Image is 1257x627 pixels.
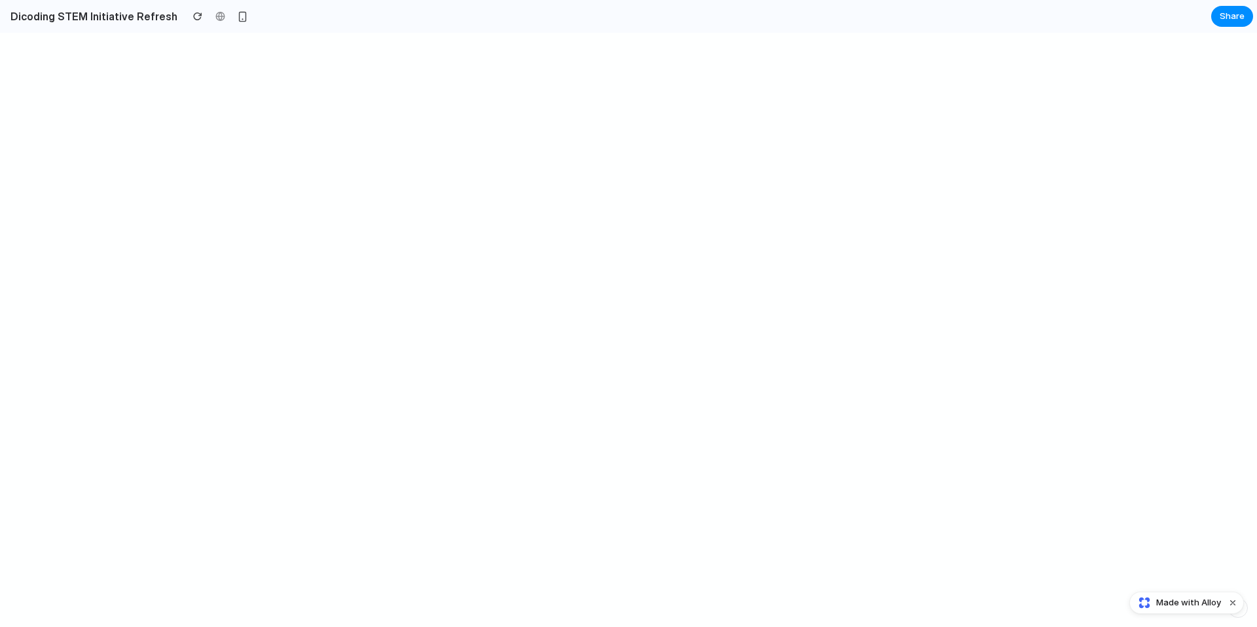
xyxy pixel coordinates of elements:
button: Share [1211,6,1253,27]
a: Made with Alloy [1130,596,1222,609]
h2: Dicoding STEM Initiative Refresh [5,9,177,24]
span: Made with Alloy [1156,596,1221,609]
span: Share [1220,10,1245,23]
button: Dismiss watermark [1225,595,1241,611]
